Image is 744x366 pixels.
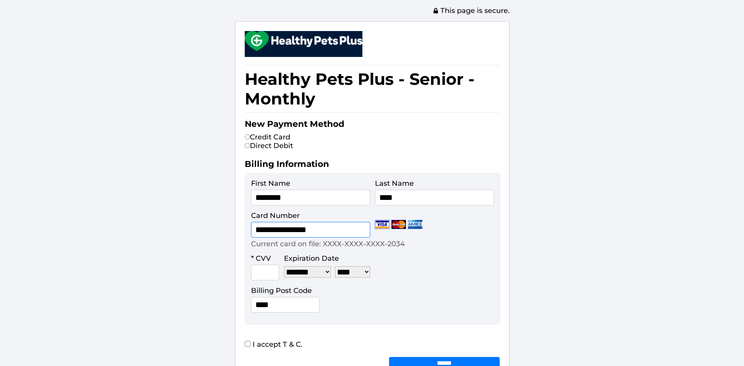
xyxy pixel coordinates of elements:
[284,254,339,263] label: Expiration Date
[391,220,406,229] img: Mastercard
[245,119,500,133] h2: New Payment Method
[245,65,500,113] h1: Healthy Pets Plus - Senior - Monthly
[245,31,362,51] img: small.png
[245,134,250,139] input: Credit Card
[251,254,271,263] label: * CVV
[251,286,312,295] label: Billing Post Code
[245,133,290,141] label: Credit Card
[375,220,389,229] img: Visa
[375,179,414,188] label: Last Name
[251,179,290,188] label: First Name
[251,211,300,220] label: Card Number
[245,340,302,349] label: I accept T & C.
[251,240,405,248] p: Current card on file: XXXX-XXXX-XXXX-2034
[245,141,293,150] label: Direct Debit
[245,341,251,347] input: I accept T & C.
[408,220,422,229] img: Amex
[245,159,500,173] h2: Billing Information
[245,143,250,148] input: Direct Debit
[433,6,509,15] span: This page is secure.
